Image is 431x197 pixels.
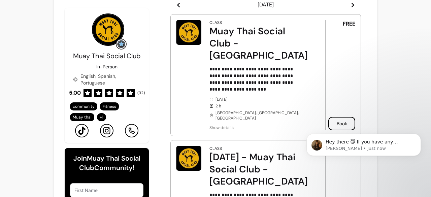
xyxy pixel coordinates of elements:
[296,120,431,194] iframe: Intercom notifications message
[209,146,222,151] div: Class
[215,103,306,109] span: 2 h
[92,13,124,46] img: Provider image
[73,52,141,60] span: Muay Thai Social Club
[176,20,201,44] img: Muay Thai Social Club - Leeds
[209,125,306,130] span: Show details
[209,151,306,188] div: [DATE] - Muay Thai Social Club - [GEOGRAPHIC_DATA]
[137,90,145,96] span: ( 32 )
[69,89,81,97] span: 5.00
[176,146,201,170] img: Wednesday - Muay Thai Social Club - London
[98,114,105,120] span: + 1
[73,104,95,109] span: community
[209,97,306,121] div: [DATE] [GEOGRAPHIC_DATA], [GEOGRAPHIC_DATA], [GEOGRAPHIC_DATA]
[70,154,143,172] h6: Join Muay Thai Social Club Community!
[209,25,306,62] div: Muay Thai Social Club - [GEOGRAPHIC_DATA]
[209,20,222,25] div: Class
[328,117,355,130] button: Book
[73,73,140,86] div: English, Spanish, Portuguese
[343,20,355,28] span: FREE
[103,104,116,109] span: Fitness
[117,40,125,48] img: Grow
[73,114,92,120] span: Muay thai
[96,63,118,70] p: In-Person
[74,187,139,194] input: First Name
